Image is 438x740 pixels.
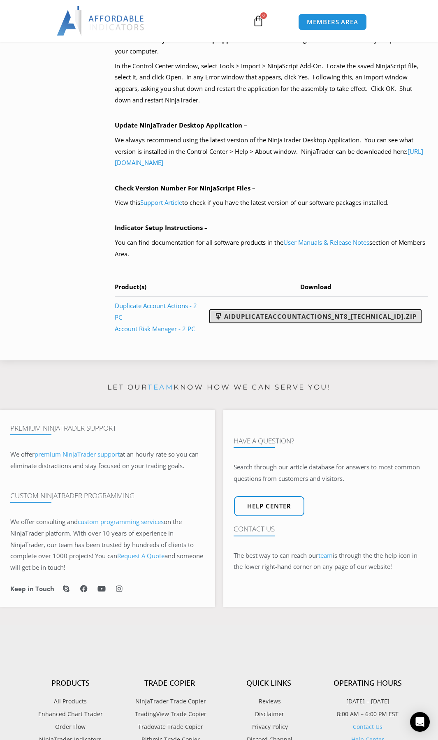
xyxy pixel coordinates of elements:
[260,12,267,19] span: 0
[10,492,205,500] h4: Custom NinjaTrader Programming
[115,325,195,333] a: Account Risk Manager - 2 PC
[117,552,165,560] a: Request A Quote
[318,709,417,719] p: 8:00 AM – 6:00 PM EST
[21,696,120,707] a: All Products
[115,121,247,129] b: Update NinjaTrader Desktop Application –
[219,696,318,707] a: Reviews
[353,723,382,731] a: Contact Us
[120,696,219,707] a: NinjaTrader Trade Copier
[318,551,333,559] a: team
[249,721,288,732] span: Privacy Policy
[115,283,146,291] span: Product(s)
[115,60,428,106] p: In the Control Center window, select Tools > Import > NinjaScript Add-On. Locate the saved NinjaS...
[57,6,145,36] img: LogoAI | Affordable Indicators – NinjaTrader
[120,709,219,719] a: TradingView Trade Copier
[115,237,428,260] p: You can find documentation for all software products in the section of Members Area.
[136,721,203,732] span: Tradovate Trade Copier
[10,585,54,593] h6: Keep in Touch
[38,709,103,719] span: Enhanced Chart Trader
[300,283,331,291] span: Download
[120,679,219,688] h4: Trade Copier
[10,424,205,432] h4: Premium NinjaTrader Support
[54,696,87,707] span: All Products
[257,696,281,707] span: Reviews
[234,496,304,516] a: Help center
[115,34,428,57] p: Before continuing, be sure to save the NinjaScript files to your computer.
[234,525,428,533] h4: Contact Us
[234,437,428,445] h4: Have A Question?
[115,302,197,321] a: Duplicate Account Actions - 2 PC
[410,712,430,732] div: Open Intercom Messenger
[219,721,318,732] a: Privacy Policy
[253,709,284,719] span: Disclaimer
[78,517,164,526] a: custom programming services
[140,198,182,206] a: Support Article
[10,517,203,571] span: on the NinjaTrader platform. With over 10 years of experience in NinjaTrader, our team has been t...
[21,679,120,688] h4: Products
[219,679,318,688] h4: Quick Links
[318,696,417,707] p: [DATE] – [DATE]
[55,721,86,732] span: Order Flow
[247,503,291,509] span: Help center
[148,383,174,391] a: team
[318,679,417,688] h4: Operating Hours
[10,517,164,526] span: We offer consulting and
[219,709,318,719] a: Disclaimer
[21,709,120,719] a: Enhanced Chart Trader
[115,223,208,232] b: Indicator Setup Instructions –
[115,135,428,169] p: We always recommend using the latest version of the NinjaTrader Desktop Application. You can see ...
[283,238,369,246] a: User Manuals & Release Notes
[120,721,219,732] a: Tradovate Trade Copier
[133,709,206,719] span: TradingView Trade Copier
[35,450,120,458] a: premium NinjaTrader support
[133,696,206,707] span: NinjaTrader Trade Copier
[209,309,422,323] a: AIDuplicateAccountActions_NT8_[TECHNICAL_ID].zip
[240,9,276,33] a: 0
[307,19,358,25] span: MEMBERS AREA
[234,462,428,485] p: Search through our article database for answers to most common questions from customers and visit...
[298,14,367,30] a: MEMBERS AREA
[234,550,428,573] p: The best way to can reach our is through the the help icon in the lower right-hand corner on any ...
[10,450,35,458] span: We offer
[115,184,255,192] b: Check Version Number For NinjaScript Files –
[115,197,428,209] p: View this to check if you have the latest version of our software packages installed.
[21,721,120,732] a: Order Flow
